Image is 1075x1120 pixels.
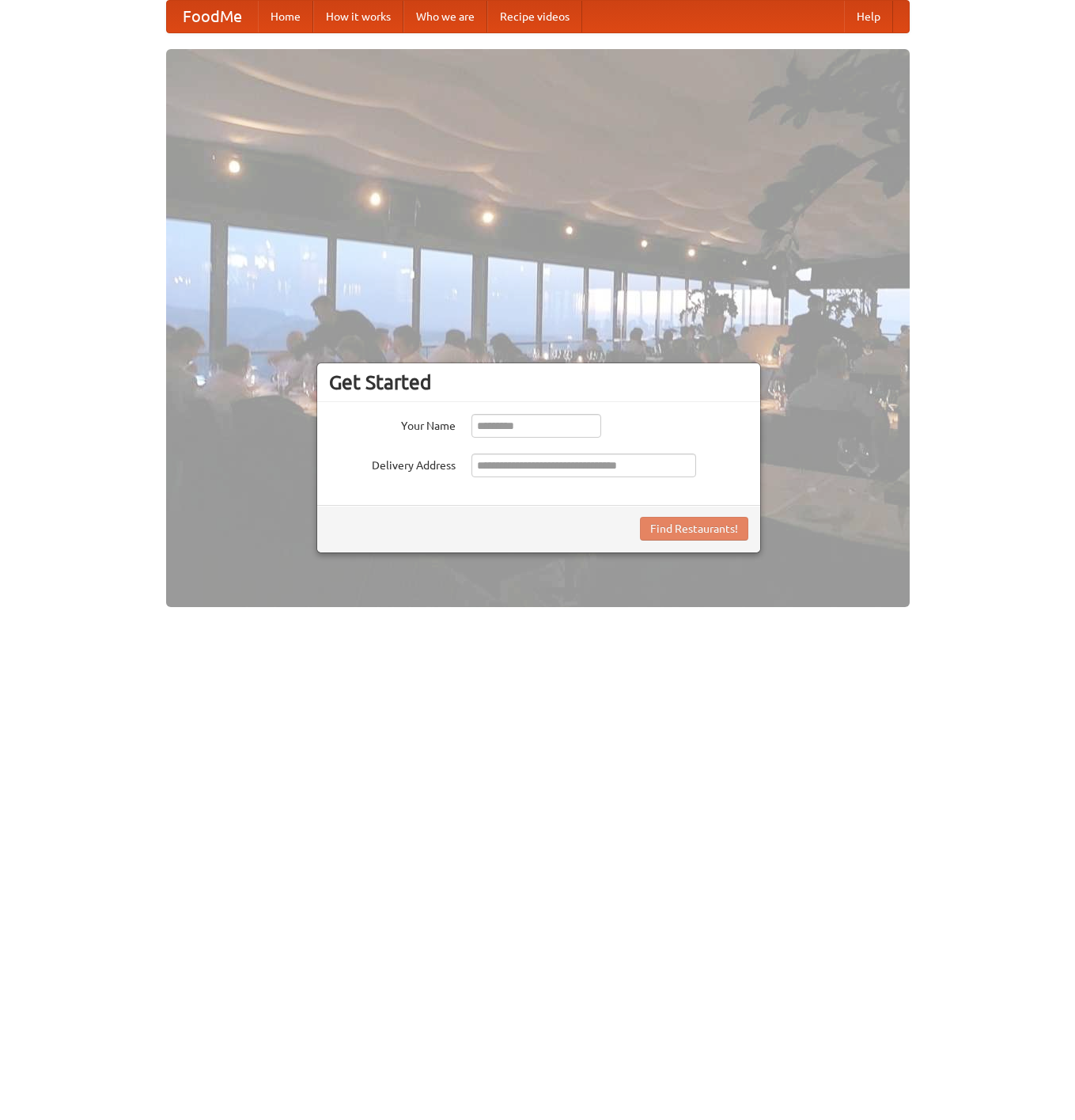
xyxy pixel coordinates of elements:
[329,370,748,394] h3: Get Started
[258,1,313,32] a: Home
[640,517,748,541] button: Find Restaurants!
[844,1,893,32] a: Help
[167,1,258,32] a: FoodMe
[329,454,456,473] label: Delivery Address
[329,414,456,434] label: Your Name
[487,1,582,32] a: Recipe videos
[403,1,487,32] a: Who we are
[313,1,403,32] a: How it works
